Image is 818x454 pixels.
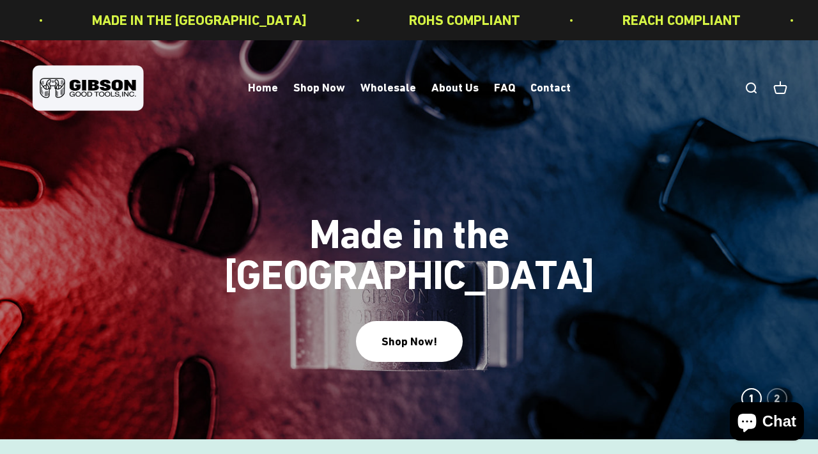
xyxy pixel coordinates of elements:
button: Shop Now! [356,321,463,361]
button: 2 [767,388,787,409]
split-lines: Made in the [GEOGRAPHIC_DATA] [160,251,658,299]
p: REACH COMPLIANT [621,9,739,31]
button: 1 [741,388,762,409]
a: About Us [431,81,479,95]
a: Home [248,81,278,95]
inbox-online-store-chat: Shopify online store chat [726,402,808,444]
a: Contact [530,81,571,95]
a: Wholesale [360,81,416,95]
p: MADE IN THE [GEOGRAPHIC_DATA] [91,9,305,31]
a: FAQ [494,81,515,95]
p: ROHS COMPLIANT [408,9,519,31]
a: Shop Now [293,81,345,95]
div: Shop Now! [382,333,437,351]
